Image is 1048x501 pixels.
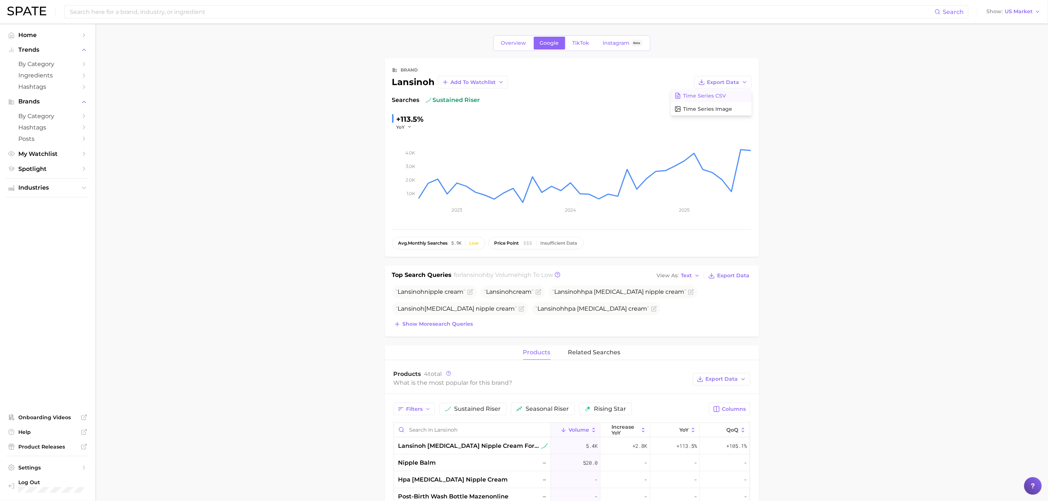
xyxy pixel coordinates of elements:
[676,442,697,450] span: +113.5%
[536,289,541,295] button: Flag as miscategorized or irrelevant
[538,305,565,312] span: Lansinoh
[744,492,747,501] span: -
[495,37,533,50] a: Overview
[709,403,750,415] button: Columns
[523,349,551,356] span: products
[406,164,415,169] tspan: 3.0k
[394,370,421,377] span: Products
[18,83,77,90] span: Hashtags
[18,184,77,191] span: Industries
[467,289,473,295] button: Flag as miscategorized or irrelevant
[6,96,90,107] button: Brands
[392,271,452,281] h1: Top Search Queries
[18,464,77,471] span: Settings
[700,423,749,437] button: QoQ
[694,458,697,467] span: -
[683,93,726,99] span: Time Series CSV
[540,40,559,46] span: Google
[394,454,750,471] button: nipple balm–520.0---
[541,458,548,467] span: –
[398,492,509,501] span: post-birth wash bottle mazenonline
[403,321,473,327] span: Show more search queries
[398,305,425,312] span: Lansinoh
[679,427,689,433] span: YoY
[454,406,501,412] span: sustained riser
[565,207,576,213] tspan: 2024
[683,106,733,112] span: Time Series Image
[18,135,77,142] span: Posts
[6,44,90,55] button: Trends
[679,207,690,213] tspan: 2025
[454,271,553,281] h2: for by Volume
[392,78,435,87] div: lansinoh
[470,241,479,246] div: Low
[6,110,90,122] a: by Category
[644,475,647,484] span: -
[671,89,752,116] div: Export Data
[401,66,418,74] div: brand
[392,319,475,329] button: Show moresearch queries
[405,150,415,156] tspan: 4.0k
[6,148,90,160] a: My Watchlist
[18,479,108,486] span: Log Out
[573,40,589,46] span: TikTok
[18,150,77,157] span: My Watchlist
[744,475,747,484] span: -
[694,475,697,484] span: -
[398,442,540,450] span: lansinoh [MEDICAL_DATA] nipple cream for breastfeeding
[18,32,77,39] span: Home
[706,376,738,382] span: Export Data
[488,237,584,249] button: price pointInsufficient Data
[394,403,435,415] button: Filters
[18,124,77,131] span: Hashtags
[494,241,519,246] span: price point
[633,40,640,46] span: Beta
[650,423,700,437] button: YoY
[681,274,692,278] span: Text
[18,113,77,120] span: by Category
[551,423,600,437] button: Volume
[516,406,522,412] img: seasonal riser
[6,133,90,145] a: Posts
[452,241,462,246] span: 5.9k
[6,427,90,438] a: Help
[486,288,513,295] span: Lansinoh
[541,475,548,484] span: –
[693,373,750,385] button: Export Data
[6,182,90,193] button: Industries
[536,305,650,312] span: hpa [MEDICAL_DATA] cream
[744,458,747,467] span: -
[18,47,77,53] span: Trends
[541,443,548,449] img: sustained riser
[707,79,740,85] span: Export Data
[6,462,90,473] a: Settings
[986,10,1003,14] span: Show
[657,274,679,278] span: View As
[18,414,77,421] span: Onboarding Videos
[633,442,647,450] span: +2.8k
[595,492,598,501] span: -
[484,288,534,295] span: cream
[6,477,90,495] a: Log out. Currently logged in with e-mail laura.cordero@emersongroup.com.
[394,438,750,454] button: lansinoh [MEDICAL_DATA] nipple cream for breastfeedingsustained riser5.4k+2.8k+113.5%+105.1%
[398,241,448,246] span: monthly searches
[566,37,596,50] a: TikTok
[461,271,486,278] span: lansinoh
[18,165,77,172] span: Spotlight
[398,458,436,467] span: nipple balm
[394,423,551,437] input: Search in lansinoh
[706,271,751,281] button: Export Data
[519,306,525,312] button: Flag as miscategorized or irrelevant
[18,61,77,67] span: by Category
[6,58,90,70] a: by Category
[18,98,77,105] span: Brands
[398,288,425,295] span: Lansinoh
[722,406,746,412] span: Columns
[583,458,598,467] span: 520.0
[569,427,589,433] span: Volume
[717,273,750,279] span: Export Data
[406,406,423,412] span: Filters
[394,438,551,454] div: lansinoh lanolin nipple cream for breastfeeding
[6,70,90,81] a: Ingredients
[518,271,553,278] span: high to low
